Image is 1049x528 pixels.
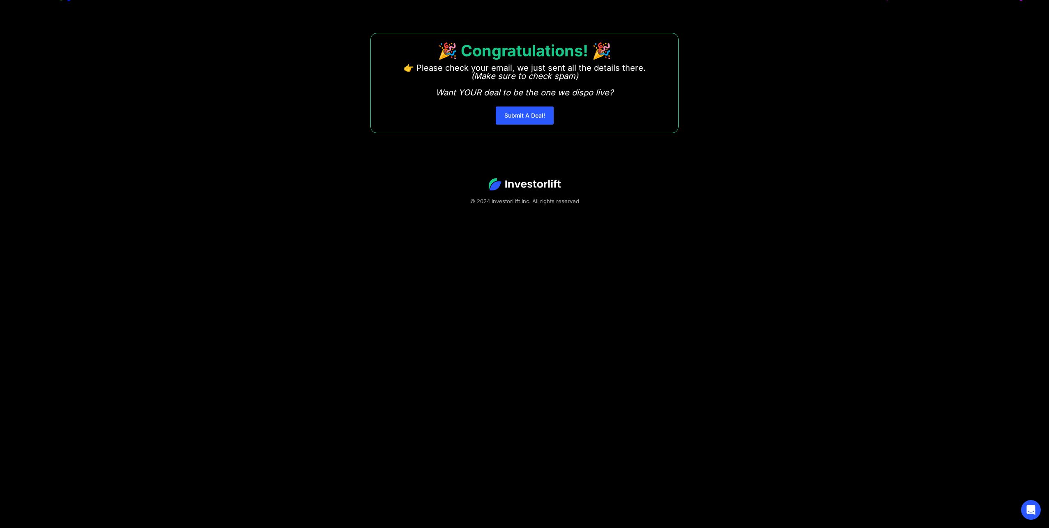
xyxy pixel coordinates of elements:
a: Submit A Deal! [496,107,554,125]
p: 👉 Please check your email, we just sent all the details there. ‍ [404,64,646,97]
div: © 2024 InvestorLift Inc. All rights reserved [29,197,1020,205]
div: Open Intercom Messenger [1021,500,1041,520]
strong: 🎉 Congratulations! 🎉 [438,41,611,60]
em: (Make sure to check spam) Want YOUR deal to be the one we dispo live? [436,71,613,97]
